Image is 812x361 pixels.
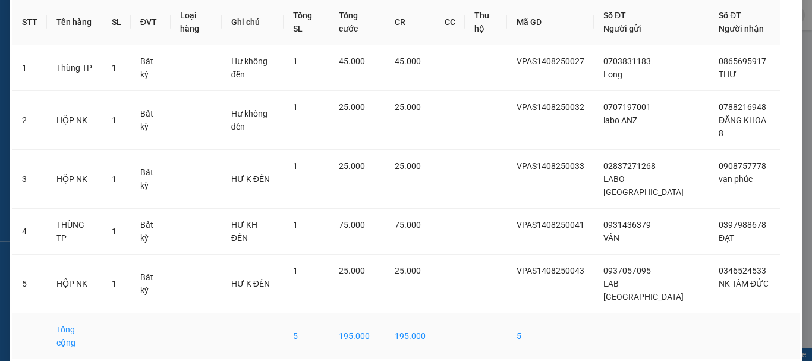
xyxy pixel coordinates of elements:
strong: ĐỒNG PHƯỚC [94,7,163,17]
td: 4 [12,209,47,255]
span: Hư không đền [231,109,267,131]
span: Số ĐT [603,11,626,20]
td: 5 [507,313,594,359]
span: VÂN [603,233,619,243]
td: HỘP NK [47,150,102,209]
span: 0865695917 [719,56,766,66]
span: labo ANZ [603,115,637,125]
span: NK TÂM ĐỨC [719,279,769,288]
span: Bến xe [GEOGRAPHIC_DATA] [94,19,160,34]
span: Số ĐT [719,11,741,20]
span: 0937057095 [603,266,651,275]
span: 25.000 [339,102,365,112]
span: Người nhận [719,24,764,33]
span: VPAS1408250032 [517,102,584,112]
span: 1 [112,279,117,288]
td: 195.000 [385,313,435,359]
span: 0346524533 [719,266,766,275]
td: Bất kỳ [131,255,171,313]
span: 1 [293,266,298,275]
span: LABO [GEOGRAPHIC_DATA] [603,174,684,197]
span: 75.000 [339,220,365,230]
span: 25.000 [395,266,421,275]
td: Thùng TP [47,45,102,91]
span: [PERSON_NAME]: [4,77,125,84]
span: Hotline: 19001152 [94,53,146,60]
span: 45.000 [339,56,365,66]
span: 1 [112,227,117,236]
span: Hư không đền [231,56,267,79]
span: Long [603,70,622,79]
td: 2 [12,91,47,150]
span: VPAS1408250027 [517,56,584,66]
span: 0397988678 [719,220,766,230]
span: 1 [112,174,117,184]
span: THƯ [719,70,737,79]
span: 25.000 [395,102,421,112]
span: 1 [112,115,117,125]
td: 3 [12,150,47,209]
span: VPAS1408250043 [517,266,584,275]
span: HƯ KH ĐỀN [231,220,257,243]
td: 5 [284,313,329,359]
span: In ngày: [4,86,73,93]
td: HỘP NK [47,255,102,313]
span: 75.000 [395,220,421,230]
span: ----------------------------------------- [32,64,146,74]
span: 0931436379 [603,220,651,230]
span: 45.000 [395,56,421,66]
span: 1 [293,56,298,66]
img: logo [4,7,57,59]
td: 1 [12,45,47,91]
td: Bất kỳ [131,150,171,209]
span: ĐẠT [719,233,734,243]
span: Người gửi [603,24,641,33]
span: 01 Võ Văn Truyện, KP.1, Phường 2 [94,36,163,51]
span: 25.000 [339,266,365,275]
td: Bất kỳ [131,91,171,150]
td: HỘP NK [47,91,102,150]
td: THÙNG TP [47,209,102,255]
td: 5 [12,255,47,313]
span: 0703831183 [603,56,651,66]
td: Bất kỳ [131,209,171,255]
span: VPAS1408250041 [517,220,584,230]
span: 1 [293,161,298,171]
span: vạn phúc [719,174,753,184]
span: 0788216948 [719,102,766,112]
span: HƯ K ĐỀN [231,279,270,288]
span: 1 [112,63,117,73]
span: ĐĂNG KHOA 8 [719,115,766,138]
span: 02837271268 [603,161,656,171]
span: 1 [293,102,298,112]
span: HƯ K ĐỀN [231,174,270,184]
span: VPBC1408250007 [59,76,125,84]
span: 1 [293,220,298,230]
span: VPAS1408250033 [517,161,584,171]
span: 0707197001 [603,102,651,112]
span: 0908757778 [719,161,766,171]
span: 25.000 [339,161,365,171]
span: 09:30:33 [DATE] [26,86,73,93]
td: Bất kỳ [131,45,171,91]
span: LAB [GEOGRAPHIC_DATA] [603,279,684,302]
td: Tổng cộng [47,313,102,359]
td: 195.000 [329,313,385,359]
span: 25.000 [395,161,421,171]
